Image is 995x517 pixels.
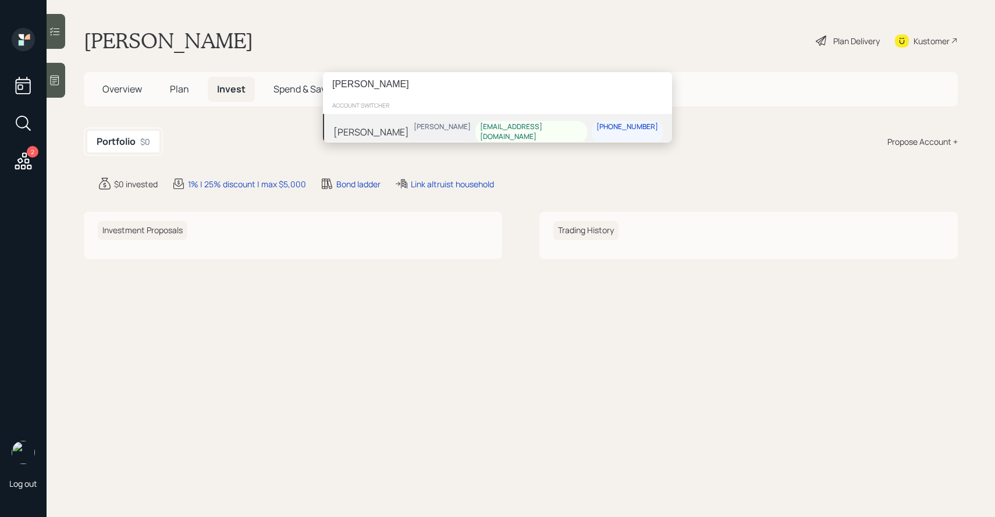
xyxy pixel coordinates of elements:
div: [EMAIL_ADDRESS][DOMAIN_NAME] [480,122,582,142]
div: [PHONE_NUMBER] [596,122,658,132]
input: Type a command or search… [323,72,672,97]
div: [PERSON_NAME] [414,122,471,132]
div: account switcher [323,97,672,114]
div: [PERSON_NAME] [333,125,409,139]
